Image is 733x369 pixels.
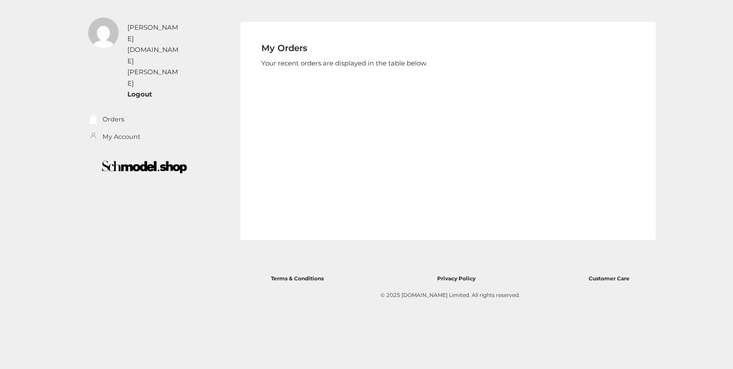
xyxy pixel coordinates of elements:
span: Privacy Policy [437,275,476,282]
a: My Account [103,132,140,142]
p: Your recent orders are displayed in the table below. [261,58,635,69]
a: Customer Care [589,273,630,282]
img: boutique-logo.png [82,155,206,179]
div: [PERSON_NAME][DOMAIN_NAME][PERSON_NAME] [127,22,182,89]
div: © 2025 [DOMAIN_NAME] Limited. All rights reserved. [267,291,634,300]
a: Orders [103,114,124,124]
span: Terms & Conditions [271,275,324,282]
span: Customer Care [589,275,630,282]
h4: My Orders [261,43,635,53]
a: Logout [127,90,152,98]
a: Privacy Policy [437,273,476,282]
a: Terms & Conditions [271,273,324,282]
